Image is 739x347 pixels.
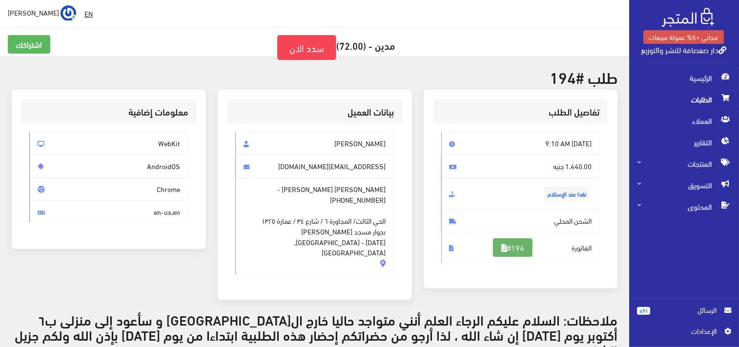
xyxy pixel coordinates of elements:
[29,177,188,201] span: Chrome
[545,186,589,201] span: نقدا عند الإستلام
[441,107,600,116] h3: تفاصيل الطلب
[29,154,188,178] span: AndroidOS
[441,132,600,155] span: [DATE] 9:10 AM
[244,205,386,258] span: الحي الثالث/ المجاورة ٦ / شارع ٣٤ / عمارة ١٣٢٥ بجوار مسجد [PERSON_NAME] [DATE] - [GEOGRAPHIC_DATA...
[637,326,731,341] a: اﻹعدادات
[84,7,93,19] u: EN
[637,174,731,196] span: التسويق
[277,35,336,60] a: سدد الان
[8,35,621,60] h5: مدين - (72.00)
[637,153,731,174] span: المنتجات
[641,42,726,57] a: دار صفصافة للنشر والتوزيع
[441,154,600,178] span: 1,440.00 جنيه
[235,154,394,178] span: [EMAIL_ADDRESS][DOMAIN_NAME]
[629,110,739,132] a: العملاء
[29,200,188,224] span: en-us,en
[629,67,739,89] a: الرئيسية
[493,238,533,257] a: #194
[637,307,650,315] span: 491
[8,5,76,20] a: ... [PERSON_NAME]
[8,6,59,19] span: [PERSON_NAME]
[441,232,600,263] span: الفاتورة
[61,5,76,21] img: ...
[8,35,50,54] a: اشتراكك
[629,89,739,110] a: الطلبات
[637,110,731,132] span: العملاء
[629,132,739,153] a: التقارير
[441,209,600,232] span: الشحن المحلي
[235,177,394,275] span: [PERSON_NAME] [PERSON_NAME] -
[29,107,188,116] h3: معلومات إضافية
[637,305,731,326] a: 491 الرسائل
[330,194,386,205] span: [PHONE_NUMBER]
[643,30,724,44] a: مجاني +5% عمولة مبيعات
[81,5,97,22] a: EN
[637,132,731,153] span: التقارير
[235,132,394,155] span: [PERSON_NAME]
[637,89,731,110] span: الطلبات
[29,132,188,155] span: WebKit
[235,107,394,116] h3: بيانات العميل
[645,326,716,336] span: اﻹعدادات
[662,8,714,27] img: .
[12,68,617,85] h2: طلب #194
[637,196,731,217] span: المحتوى
[629,153,739,174] a: المنتجات
[629,196,739,217] a: المحتوى
[658,305,717,315] span: الرسائل
[637,67,731,89] span: الرئيسية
